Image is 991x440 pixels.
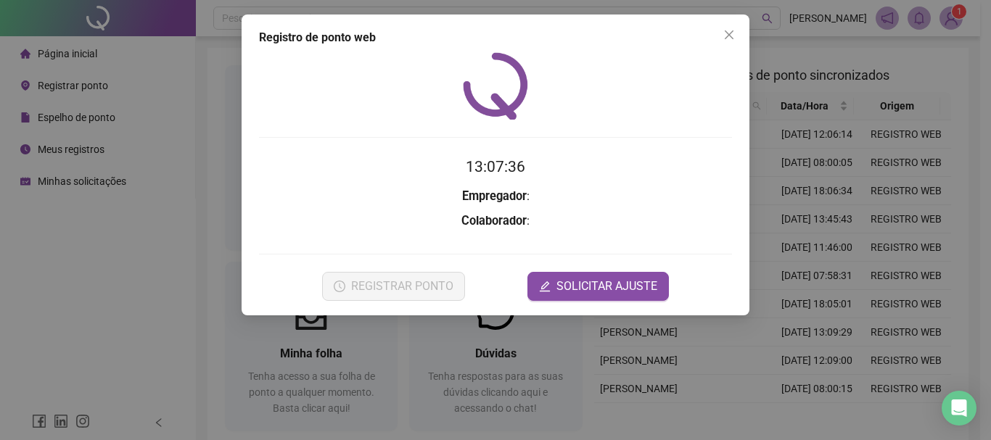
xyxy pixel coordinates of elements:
button: editSOLICITAR AJUSTE [527,272,669,301]
span: close [723,29,735,41]
strong: Empregador [462,189,527,203]
img: QRPoint [463,52,528,120]
button: Close [717,23,741,46]
span: edit [539,281,551,292]
span: SOLICITAR AJUSTE [556,278,657,295]
button: REGISTRAR PONTO [322,272,465,301]
time: 13:07:36 [466,158,525,175]
div: Registro de ponto web [259,29,732,46]
strong: Colaborador [461,214,527,228]
div: Open Intercom Messenger [942,391,976,426]
h3: : [259,212,732,231]
h3: : [259,187,732,206]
